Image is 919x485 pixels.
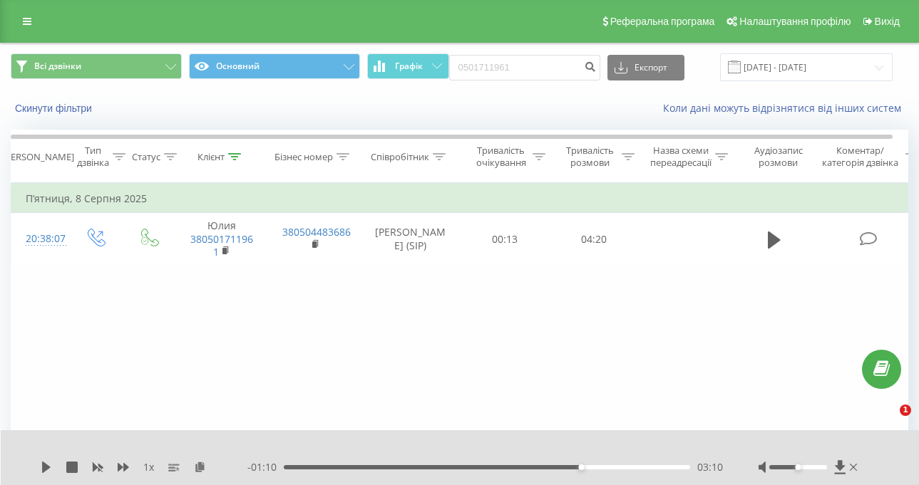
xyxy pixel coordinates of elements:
span: 1 x [143,460,154,474]
div: Назва схеми переадресації [650,145,712,169]
div: Тип дзвінка [77,145,109,169]
td: [PERSON_NAME] (SIP) [361,213,461,266]
div: Бізнес номер [274,151,333,163]
span: 1 [900,405,911,416]
div: [PERSON_NAME] [2,151,74,163]
a: Коли дані можуть відрізнятися вiд інших систем [663,101,908,115]
td: Юлия [175,213,268,266]
td: 04:20 [550,213,639,266]
div: Accessibility label [796,464,801,470]
button: Графік [367,53,449,79]
span: Всі дзвінки [34,61,81,72]
span: 03:10 [697,460,723,474]
div: Статус [132,151,160,163]
button: Основний [189,53,360,79]
div: 20:38:07 [26,225,54,253]
div: Коментар/категорія дзвінка [818,145,902,169]
button: Експорт [607,55,684,80]
span: - 01:10 [247,460,284,474]
div: Тривалість очікування [473,145,529,169]
iframe: Intercom live chat [871,405,905,439]
span: Налаштування профілю [739,16,851,27]
button: Скинути фільтри [11,102,99,115]
a: 380501711961 [190,232,253,259]
span: Вихід [875,16,900,27]
div: Співробітник [371,151,429,163]
td: 00:13 [461,213,550,266]
a: 380504483686 [282,225,351,239]
span: Реферальна програма [610,16,715,27]
button: Всі дзвінки [11,53,182,79]
span: Графік [395,61,423,71]
div: Accessibility label [578,464,584,470]
div: Клієнт [197,151,225,163]
input: Пошук за номером [449,55,600,80]
div: Аудіозапис розмови [744,145,813,169]
div: Тривалість розмови [562,145,618,169]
